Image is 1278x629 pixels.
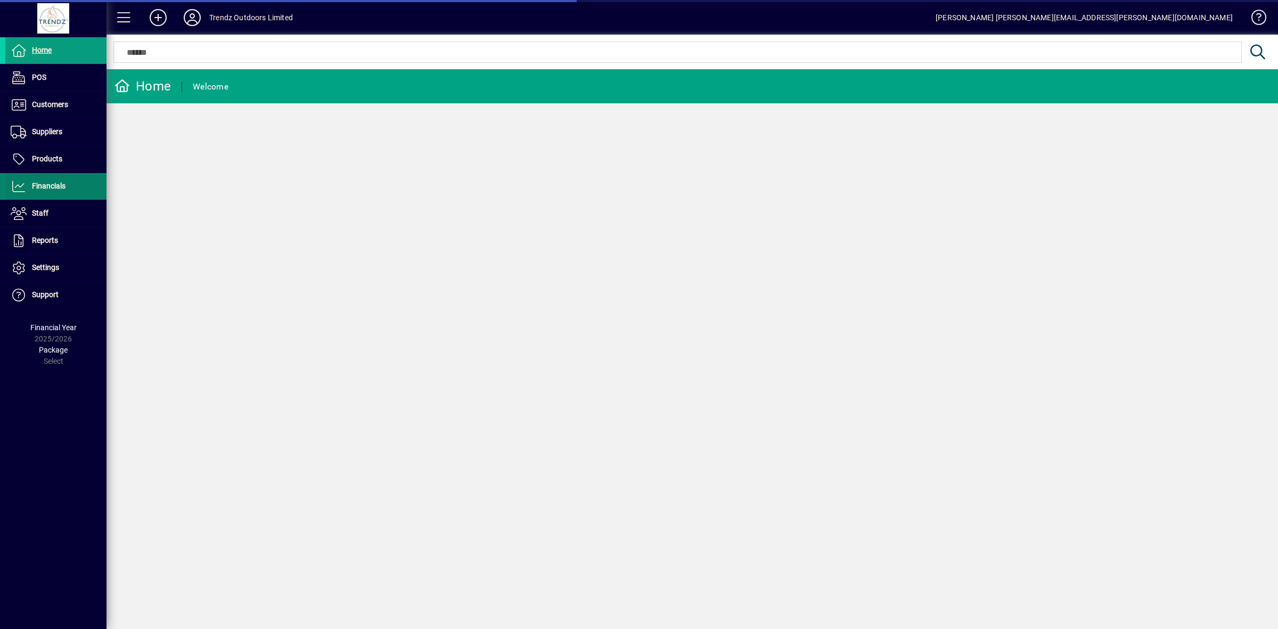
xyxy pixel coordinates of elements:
[193,78,228,95] div: Welcome
[5,200,106,227] a: Staff
[936,9,1233,26] div: [PERSON_NAME] [PERSON_NAME][EMAIL_ADDRESS][PERSON_NAME][DOMAIN_NAME]
[5,282,106,308] a: Support
[5,146,106,173] a: Products
[114,78,171,95] div: Home
[32,46,52,54] span: Home
[5,92,106,118] a: Customers
[32,127,62,136] span: Suppliers
[5,64,106,91] a: POS
[30,323,77,332] span: Financial Year
[32,100,68,109] span: Customers
[32,73,46,81] span: POS
[5,227,106,254] a: Reports
[32,290,59,299] span: Support
[32,236,58,244] span: Reports
[32,182,65,190] span: Financials
[141,8,175,27] button: Add
[5,119,106,145] a: Suppliers
[175,8,209,27] button: Profile
[32,154,62,163] span: Products
[32,263,59,272] span: Settings
[5,255,106,281] a: Settings
[5,173,106,200] a: Financials
[39,346,68,354] span: Package
[209,9,293,26] div: Trendz Outdoors Limited
[32,209,48,217] span: Staff
[1243,2,1265,37] a: Knowledge Base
